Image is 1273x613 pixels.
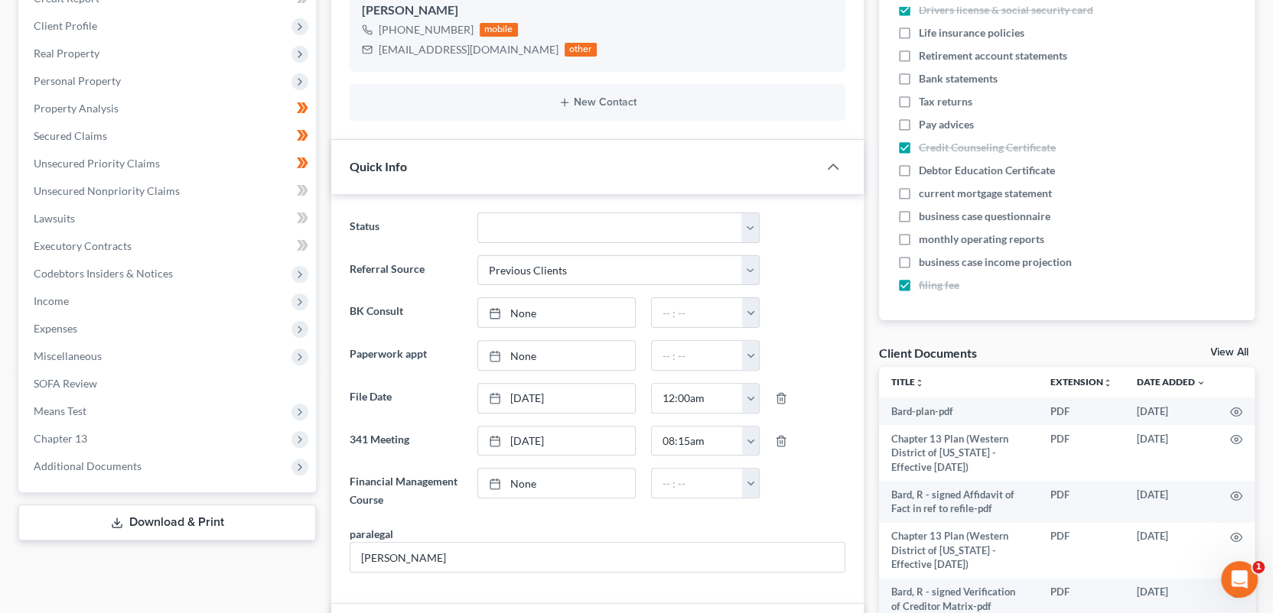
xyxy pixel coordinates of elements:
[919,117,974,132] span: Pay advices
[1210,347,1249,358] a: View All
[478,384,635,413] a: [DATE]
[18,504,316,540] a: Download & Print
[34,404,86,417] span: Means Test
[919,255,1072,270] span: business case income projection
[565,43,597,57] div: other
[891,376,924,388] a: Titleunfold_more
[34,267,173,280] span: Codebtors Insiders & Notices
[478,341,635,370] a: None
[919,232,1044,247] span: monthly operating reports
[342,255,470,286] label: Referral Source
[652,384,743,413] input: -- : --
[34,102,119,115] span: Property Analysis
[1137,376,1206,388] a: Date Added expand_more
[919,25,1024,41] span: Life insurance policies
[919,2,1093,18] span: Drivers license & social security card
[34,322,77,335] span: Expenses
[919,209,1050,224] span: business case questionnaire
[34,239,132,252] span: Executory Contracts
[1252,561,1265,573] span: 1
[34,459,142,472] span: Additional Documents
[652,298,743,327] input: -- : --
[478,469,635,498] a: None
[919,186,1052,201] span: current mortgage statement
[34,432,87,445] span: Chapter 13
[342,212,470,243] label: Status
[879,481,1038,523] td: Bard, R - signed Affidavit of Fact in ref to refile-pdf
[1125,523,1218,579] td: [DATE]
[21,95,316,122] a: Property Analysis
[879,397,1038,425] td: Bard-plan-pdf
[342,383,470,414] label: File Date
[1038,523,1125,579] td: PDF
[1125,425,1218,481] td: [DATE]
[21,177,316,205] a: Unsecured Nonpriority Claims
[1125,481,1218,523] td: [DATE]
[342,468,470,514] label: Financial Management Course
[342,297,470,328] label: BK Consult
[342,340,470,371] label: Paperwork appt
[478,427,635,456] a: [DATE]
[1038,397,1125,425] td: PDF
[362,96,833,109] button: New Contact
[34,377,97,390] span: SOFA Review
[34,47,99,60] span: Real Property
[480,23,518,37] div: mobile
[1103,378,1112,388] i: unfold_more
[342,426,470,456] label: 341 Meeting
[919,140,1056,155] span: Credit Counseling Certificate
[34,294,69,307] span: Income
[1050,376,1112,388] a: Extensionunfold_more
[915,378,924,388] i: unfold_more
[350,526,393,542] div: paralegal
[879,345,977,361] div: Client Documents
[21,370,316,397] a: SOFA Review
[34,19,97,32] span: Client Profile
[34,74,121,87] span: Personal Property
[652,341,743,370] input: -- : --
[21,232,316,260] a: Executory Contracts
[34,212,75,225] span: Lawsuits
[350,159,407,174] span: Quick Info
[879,425,1038,481] td: Chapter 13 Plan (Western District of [US_STATE] - Effective [DATE])
[1038,481,1125,523] td: PDF
[34,157,160,170] span: Unsecured Priority Claims
[362,2,833,20] div: [PERSON_NAME]
[379,42,558,57] div: [EMAIL_ADDRESS][DOMAIN_NAME]
[21,150,316,177] a: Unsecured Priority Claims
[34,184,180,197] span: Unsecured Nonpriority Claims
[34,349,102,362] span: Miscellaneous
[652,427,743,456] input: -- : --
[919,163,1055,178] span: Debtor Education Certificate
[879,523,1038,579] td: Chapter 13 Plan (Western District of [US_STATE] - Effective [DATE])
[34,129,107,142] span: Secured Claims
[1221,561,1258,598] iframe: Intercom live chat
[919,94,972,109] span: Tax returns
[379,22,474,37] div: [PHONE_NUMBER]
[21,205,316,232] a: Lawsuits
[1196,378,1206,388] i: expand_more
[1038,425,1125,481] td: PDF
[652,469,743,498] input: -- : --
[919,71,998,86] span: Bank statements
[919,48,1067,63] span: Retirement account statements
[478,298,635,327] a: None
[919,277,959,293] span: filing fee
[350,543,845,572] input: --
[1125,397,1218,425] td: [DATE]
[21,122,316,150] a: Secured Claims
